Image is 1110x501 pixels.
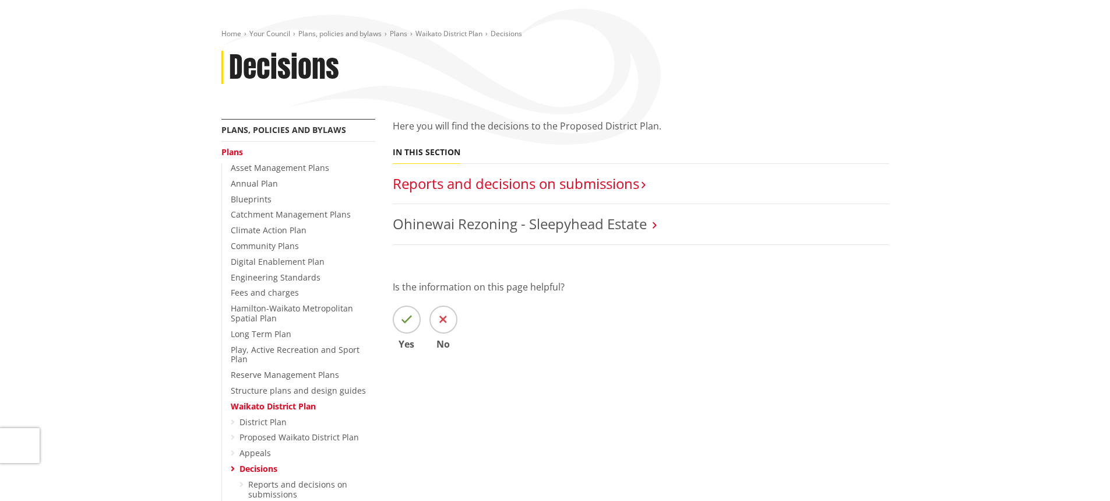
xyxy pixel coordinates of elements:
span: Decisions [491,29,522,38]
a: Hamilton-Waikato Metropolitan Spatial Plan [231,303,353,324]
a: Asset Management Plans [231,162,329,173]
a: Annual Plan [231,178,278,189]
a: Play, Active Recreation and Sport Plan [231,344,360,365]
a: Catchment Management Plans [231,209,351,220]
iframe: Messenger Launcher [1056,452,1098,494]
a: District Plan [239,416,287,428]
a: Decisions [239,463,277,474]
a: Proposed Waikato District Plan [239,432,359,443]
a: Plans, policies and bylaws [221,124,346,135]
a: Plans [221,146,243,157]
a: Plans [390,29,407,38]
a: Waikato District Plan [415,29,482,38]
a: Reports and decisions on submissions​ [393,174,639,193]
a: Home [221,29,241,38]
a: Engineering Standards [231,272,320,283]
a: Fees and charges [231,287,299,298]
a: Climate Action Plan [231,225,306,236]
h5: In this section [393,148,460,157]
a: Your Council [249,29,290,38]
a: Plans, policies and bylaws [298,29,382,38]
a: Digital Enablement Plan [231,256,325,267]
div: Here you will find the decisions to the Proposed District Plan. [393,119,889,147]
a: Community Plans [231,240,299,251]
a: Structure plans and design guides [231,385,366,396]
nav: breadcrumb [221,29,889,39]
span: Yes [393,339,421,349]
a: Blueprints [231,194,272,205]
a: Reserve Management Plans [231,369,339,380]
span: No [429,339,457,349]
a: Appeals [239,447,271,458]
h1: Decisions [229,51,339,85]
a: Ohinewai Rezoning - Sleepyhead Estate [393,214,647,233]
a: Reports and decisions on submissions​ [248,479,347,500]
p: Is the information on this page helpful? [393,280,889,294]
a: Long Term Plan [231,328,291,339]
a: Waikato District Plan [231,401,316,412]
